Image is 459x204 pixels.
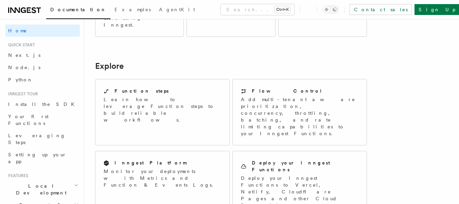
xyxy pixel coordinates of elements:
[104,168,221,188] p: Monitor your deployments with Metrics and Function & Events Logs.
[8,133,66,145] span: Leveraging Steps
[252,159,358,173] h2: Deploy your Inngest Functions
[46,2,110,19] a: Documentation
[114,159,187,166] h2: Inngest Platform
[5,110,80,129] a: Your first Functions
[8,65,40,70] span: Node.js
[350,4,412,15] a: Contact sales
[8,27,27,34] span: Home
[322,5,339,14] button: Toggle dark mode
[95,79,230,145] a: Function stepsLearn how to leverage Function steps to build reliable workflows.
[241,96,358,137] p: Add multi-tenant aware prioritization, concurrency, throttling, batching, and rate limiting capab...
[110,2,155,18] a: Examples
[5,42,35,48] span: Quick start
[5,74,80,86] a: Python
[8,114,49,126] span: Your first Functions
[5,61,80,74] a: Node.js
[252,88,322,94] h2: Flow Control
[5,148,80,168] a: Setting up your app
[275,6,290,13] kbd: Ctrl+K
[114,7,151,12] span: Examples
[114,88,169,94] h2: Function steps
[5,25,80,37] a: Home
[50,7,106,12] span: Documentation
[5,183,74,196] span: Local Development
[5,173,28,178] span: Features
[8,101,78,107] span: Install the SDK
[232,79,367,145] a: Flow ControlAdd multi-tenant aware prioritization, concurrency, throttling, batching, and rate li...
[8,152,67,164] span: Setting up your app
[5,91,38,97] span: Inngest tour
[221,4,294,15] button: Search...Ctrl+K
[5,180,80,199] button: Local Development
[5,129,80,148] a: Leveraging Steps
[159,7,195,12] span: AgentKit
[8,52,40,58] span: Next.js
[95,61,124,71] a: Explore
[104,96,221,123] p: Learn how to leverage Function steps to build reliable workflows.
[5,98,80,110] a: Install the SDK
[5,49,80,61] a: Next.js
[155,2,199,18] a: AgentKit
[8,77,33,82] span: Python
